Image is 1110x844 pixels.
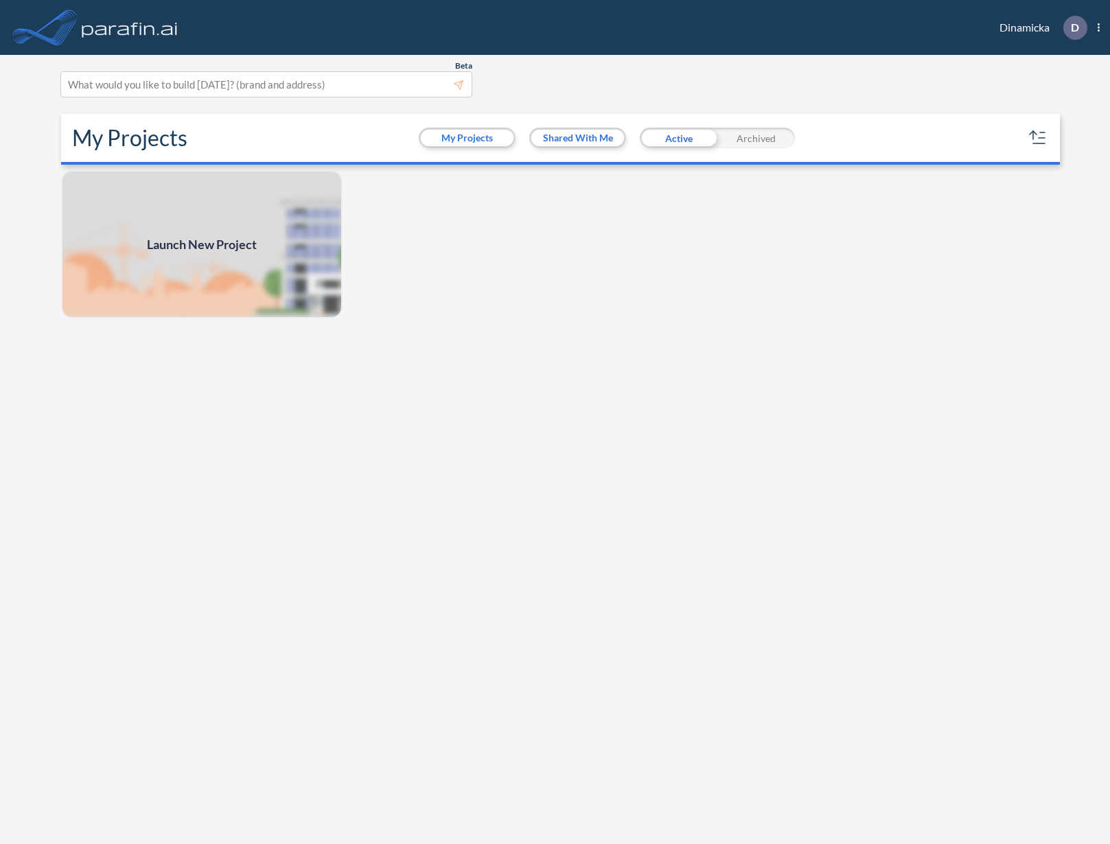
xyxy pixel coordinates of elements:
div: Archived [717,128,795,148]
img: add [61,170,343,318]
span: Launch New Project [147,235,257,254]
button: sort [1027,127,1049,149]
div: Dinamicka [979,16,1100,40]
button: Shared With Me [531,130,624,146]
button: My Projects [421,130,513,146]
span: Beta [455,60,472,71]
p: D [1071,21,1079,34]
img: logo [79,14,181,41]
h2: My Projects [72,125,187,151]
div: Active [640,128,717,148]
a: Launch New Project [61,170,343,318]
